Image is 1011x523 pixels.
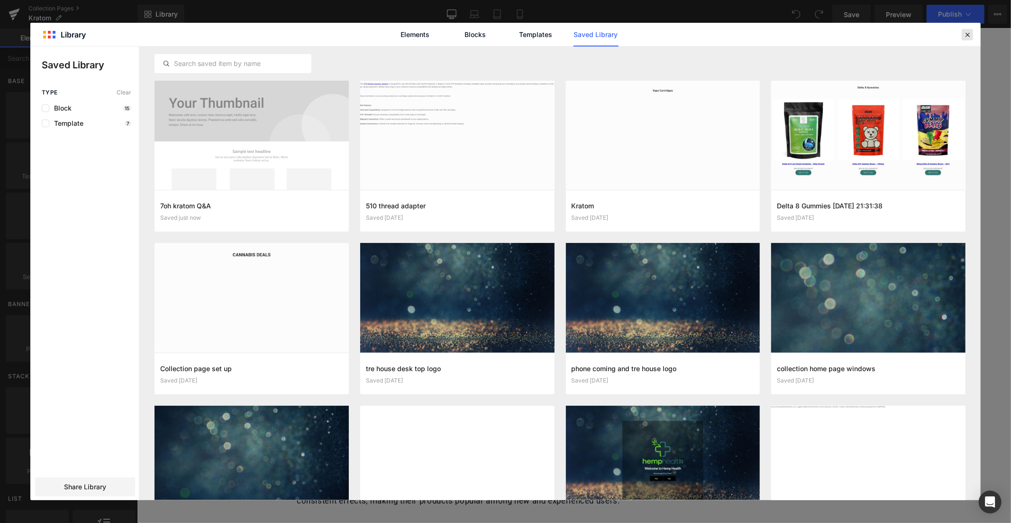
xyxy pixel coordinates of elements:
span: 7-Hydroxymitragynine (often called 7-OH) is one of the primary alkaloids found in kratom ( [160,440,503,449]
span: Template [49,120,83,127]
a: Pure OHMS Black - 30mg - 6ct [363,170,510,182]
span: 2. [160,422,171,437]
div: Open Intercom Messenger [979,491,1002,514]
div: Saved [DATE] [572,377,755,384]
span: $23.99 [417,188,452,209]
h3: 7oh kratom Q&A [160,201,343,211]
p: 15 [123,105,131,111]
span: OFF [474,195,489,204]
strong: Kratom Products Q&A [344,299,530,317]
a: Pure OHMS Black - 30mg - 1ct [178,170,326,182]
a: Pure OHMSBlack 7-Hydroxy Tablets [257,367,392,377]
h3: 510 thread adapter [366,201,549,211]
div: Saved [DATE] [777,215,960,221]
span: and various liquid extracts, all formulated for potency, consistency, and convenience. These prod... [160,367,708,405]
span: What is 7-Hydroxymitragynine, and why is it featured in Pure OHMS products? [171,422,637,437]
a: Saved Library [574,23,619,47]
h3: phone coming and tre house logo [572,364,755,374]
div: Saved [DATE] [366,215,549,221]
a: Templates [513,23,558,47]
span: 7-OH + Pseudo [394,367,452,377]
div: Saved [DATE] [160,377,343,384]
div: Saved [DATE] [572,215,755,221]
input: Search saved item by name [155,58,311,69]
span: , [393,367,395,377]
a: 7-OH + Pseudoindoxyl Chewable Tablets [394,367,547,377]
button: Add To Cart [400,212,475,235]
h3: Delta 8 Gummies [DATE] 21:31:38 [777,201,960,211]
span: , [548,367,550,377]
span: Pure OHMS is a premium brand specializing in high-quality kratom alkaloid products, including tab... [160,354,702,377]
span: What is Pure OHMS, and what products do they offer? [171,336,492,350]
div: Saved [DATE] [777,377,960,384]
span: Block [49,104,72,112]
h3: Kratom [572,201,755,211]
span: Type [42,89,58,96]
span: $3.99 [237,188,267,209]
span: ) leaves. It is known for its potency and is believed to enhance clarity, relaxation, and overall... [160,440,709,477]
h3: collection home page windows [777,364,960,374]
h3: Collection page set up [160,364,343,374]
span: 40% [457,195,472,204]
div: Saved just now [160,215,343,221]
span: Mitragyna speciosa [503,440,575,449]
span: Share Library [64,482,106,492]
span: Pure OHMS [257,367,301,377]
span: 1. [160,336,171,350]
div: Saved [DATE] [366,377,549,384]
p: 7 [125,121,131,126]
a: Blocks [453,23,498,47]
button: Add To Cart [215,212,290,235]
span: Black 7-Hydroxy Tablets [301,367,393,377]
span: $39.99 [383,193,413,204]
a: Elements [393,23,438,47]
span: indoxyl Chewable Tablets [452,367,547,377]
p: Saved Library [42,58,139,72]
span: Clear [117,89,131,96]
h3: tre house desk top logo [366,364,549,374]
